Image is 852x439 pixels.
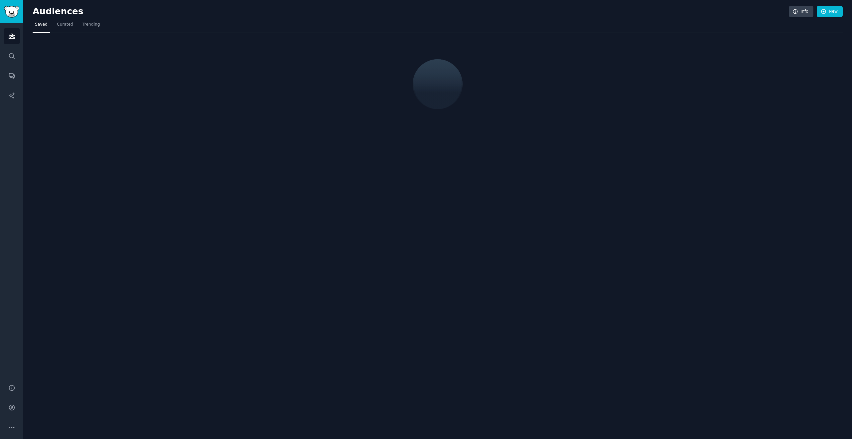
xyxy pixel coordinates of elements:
a: Trending [80,19,102,33]
span: Saved [35,22,48,28]
a: New [817,6,843,17]
a: Info [789,6,813,17]
h2: Audiences [33,6,789,17]
span: Curated [57,22,73,28]
a: Saved [33,19,50,33]
span: Trending [83,22,100,28]
a: Curated [55,19,76,33]
img: GummySearch logo [4,6,19,18]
